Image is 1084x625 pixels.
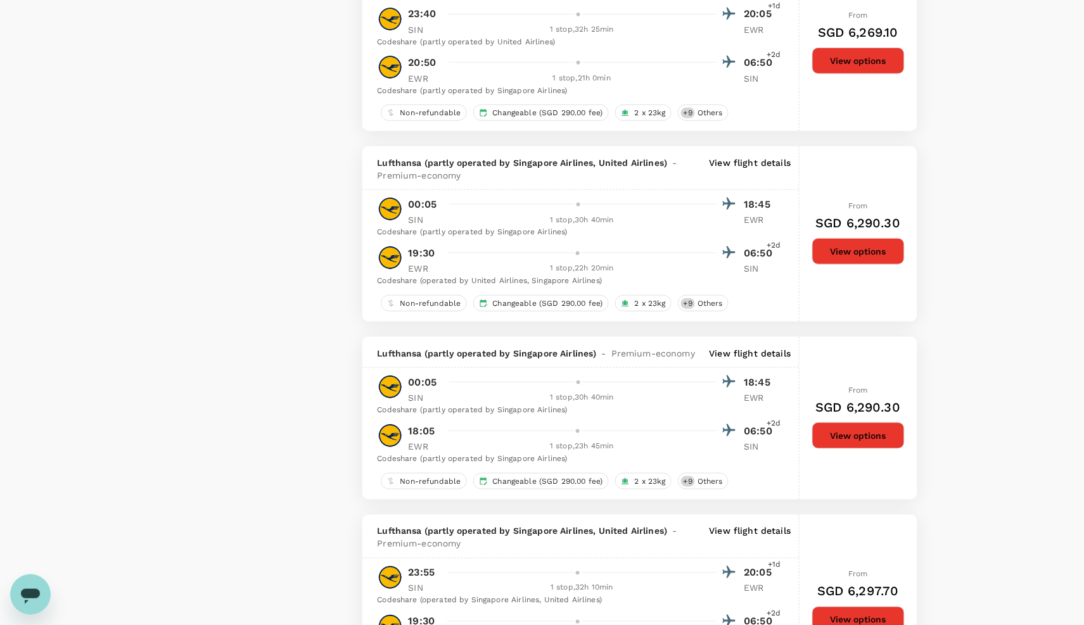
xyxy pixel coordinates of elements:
p: 06:50 [744,55,776,70]
div: 1 stop , 22h 20min [448,262,717,275]
p: EWR [409,262,440,275]
div: 1 stop , 21h 0min [448,72,717,85]
span: 2 x 23kg [630,108,671,118]
div: +9Others [678,295,729,312]
div: 1 stop , 32h 25min [448,23,717,36]
p: EWR [409,72,440,85]
p: View flight details [710,525,791,550]
span: + 9 [681,476,695,487]
div: Codeshare (operated by Singapore Airlines, United Airlines) [378,595,776,607]
div: Codeshare (partly operated by Singapore Airlines) [378,85,776,98]
span: Changeable (SGD 290.00 fee) [488,108,608,118]
div: Codeshare (operated by United Airlines, Singapore Airlines) [378,275,776,287]
span: Premium-economy [378,538,461,550]
span: +1d [768,559,781,572]
div: +9Others [678,473,729,489]
button: View options [812,47,905,74]
span: From [848,11,868,20]
span: Non-refundable [395,108,466,118]
span: Others [692,108,728,118]
p: SIN [409,23,440,36]
p: 06:50 [744,424,776,439]
h6: SGD 6,290.30 [816,213,901,233]
span: + 9 [681,298,695,309]
div: Codeshare (partly operated by Singapore Airlines) [378,404,776,417]
div: Codeshare (partly operated by United Airlines) [378,36,776,49]
span: +2d [767,417,781,430]
p: SIN [744,72,776,85]
p: SIN [744,262,776,275]
span: From [848,570,868,579]
div: Codeshare (partly operated by Singapore Airlines) [378,226,776,239]
img: LH [378,565,403,590]
p: 20:05 [744,6,776,22]
div: Codeshare (partly operated by Singapore Airlines) [378,453,776,465]
span: +2d [767,49,781,61]
p: View flight details [710,156,791,182]
img: LH [378,374,403,400]
p: 00:05 [409,197,437,212]
button: View options [812,238,905,265]
p: 06:50 [744,246,776,261]
span: Premium-economy [378,169,461,182]
span: - [667,156,682,169]
span: +2d [767,239,781,252]
img: LH [378,196,403,222]
p: EWR [744,213,776,226]
span: Lufthansa (partly operated by Singapore Airlines) [378,347,597,360]
p: 23:40 [409,6,437,22]
div: 1 stop , 30h 40min [448,391,717,404]
span: Others [692,298,728,309]
iframe: Button to launch messaging window [10,574,51,615]
span: Changeable (SGD 290.00 fee) [488,298,608,309]
img: LH [378,54,403,80]
p: SIN [409,213,440,226]
p: View flight details [710,347,791,360]
span: +2d [767,608,781,621]
span: Changeable (SGD 290.00 fee) [488,476,608,487]
p: 00:05 [409,375,437,390]
div: Non-refundable [381,295,467,312]
h6: SGD 6,297.70 [817,581,899,602]
div: +9Others [678,104,729,121]
p: SIN [409,391,440,404]
div: 1 stop , 30h 40min [448,214,717,227]
div: Non-refundable [381,473,467,489]
span: - [667,525,682,538]
button: View options [812,422,905,449]
div: Changeable (SGD 290.00 fee) [473,104,609,121]
div: 2 x 23kg [615,104,672,121]
img: LH [378,6,403,32]
p: 18:45 [744,375,776,390]
div: Non-refundable [381,104,467,121]
div: 2 x 23kg [615,473,672,489]
img: LH [378,423,403,448]
span: Premium-economy [611,347,695,360]
p: EWR [744,391,776,404]
span: 2 x 23kg [630,298,671,309]
span: Non-refundable [395,298,466,309]
p: 19:30 [409,246,435,261]
p: EWR [409,440,440,453]
p: SIN [744,440,776,453]
h6: SGD 6,269.10 [818,22,898,42]
div: Changeable (SGD 290.00 fee) [473,473,609,489]
p: 23:55 [409,565,435,581]
img: LH [378,245,403,270]
h6: SGD 6,290.30 [816,397,901,417]
span: - [597,347,611,360]
span: Others [692,476,728,487]
p: EWR [744,23,776,36]
span: Lufthansa (partly operated by Singapore Airlines, United Airlines) [378,525,668,538]
p: EWR [744,582,776,595]
span: + 9 [681,108,695,118]
span: 2 x 23kg [630,476,671,487]
p: 20:05 [744,565,776,581]
span: From [848,386,868,395]
span: Non-refundable [395,476,466,487]
p: 18:45 [744,197,776,212]
span: From [848,201,868,210]
div: 2 x 23kg [615,295,672,312]
p: 18:05 [409,424,435,439]
span: Lufthansa (partly operated by Singapore Airlines, United Airlines) [378,156,668,169]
